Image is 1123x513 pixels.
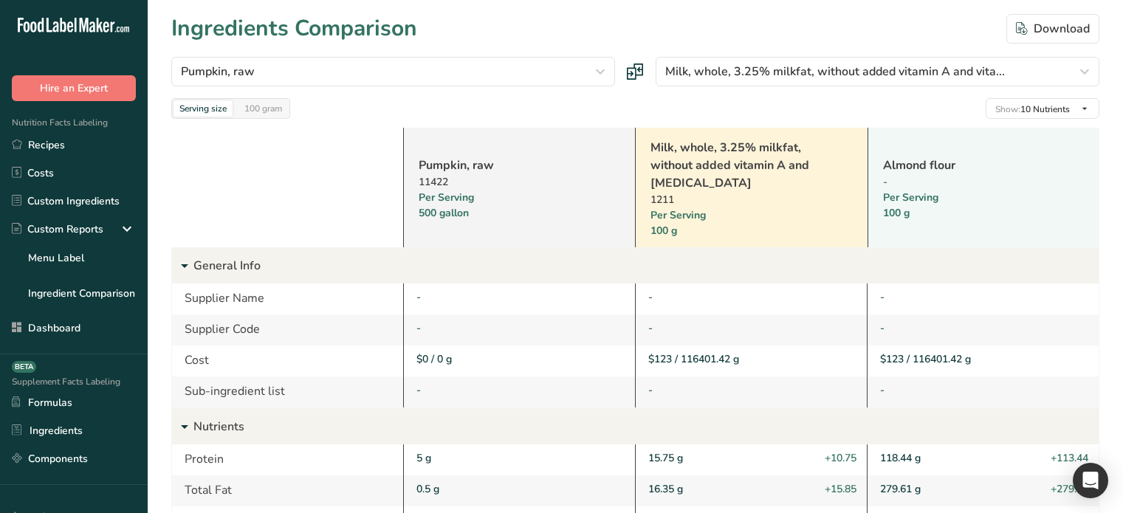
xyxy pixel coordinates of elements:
[12,75,136,101] button: Hire an Expert
[650,223,814,238] div: 100 g
[416,320,625,336] div: -
[883,174,1047,190] div: -
[193,409,1099,444] p: Nutrients
[648,320,856,336] div: -
[867,475,1099,506] div: 279.61 g
[12,221,103,237] div: Custom Reports
[880,320,1088,336] div: -
[403,444,635,475] div: 5 g
[419,190,583,221] div: Per Serving
[648,383,653,397] span: -
[419,205,583,221] div: 500 gallon
[880,289,1088,305] div: -
[880,351,1088,367] div: $123 / 116401.42 g
[665,63,1005,80] span: Milk, whole, 3.25% milkfat, without added vitamin A and vita...
[172,248,1099,283] div: General Info
[172,314,403,345] div: Supplier Code
[403,475,635,506] div: 0.5 g
[880,383,885,397] span: -
[172,475,403,506] div: Total Fat
[656,57,1099,86] button: Milk, whole, 3.25% milkfat, without added vitamin A and vita...
[1006,14,1099,44] button: Download
[650,207,814,238] div: Per Serving
[172,376,403,407] div: Sub-ingredient list
[419,156,583,174] a: Pumpkin, raw
[181,63,255,80] span: Pumpkin, raw
[193,248,1099,283] p: General Info
[419,174,583,190] div: 11422
[1073,463,1108,498] div: Open Intercom Messenger
[174,100,233,117] div: Serving size
[416,289,625,305] div: -
[635,475,867,506] div: 16.35 g
[825,450,856,468] span: +10.75
[1051,481,1088,499] span: +279.11
[416,383,421,397] span: -
[883,190,1047,221] div: Per Serving
[1051,450,1088,468] span: +113.44
[238,100,288,117] div: 100 gram
[12,361,36,373] div: BETA
[650,139,814,192] a: Milk, whole, 3.25% milkfat, without added vitamin A and [MEDICAL_DATA]
[648,351,856,367] div: $123 / 116401.42 g
[883,156,1047,174] a: Almond flour
[416,351,625,367] div: $0 / 0 g
[648,289,856,305] div: -
[171,57,615,86] button: Pumpkin, raw
[172,345,403,376] div: Cost
[171,12,417,45] h1: Ingredients Comparison
[867,444,1099,475] div: 118.44 g
[995,103,1020,115] span: Show:
[172,409,1099,444] div: Nutrients
[650,192,814,207] div: 1211
[172,283,403,314] div: Supplier Name
[635,444,867,475] div: 15.75 g
[825,481,856,499] span: +15.85
[172,444,403,475] div: Protein
[1016,20,1090,38] div: Download
[986,98,1099,119] button: Show:10 Nutrients
[995,103,1070,115] span: 10 Nutrients
[883,205,1047,221] div: 100 g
